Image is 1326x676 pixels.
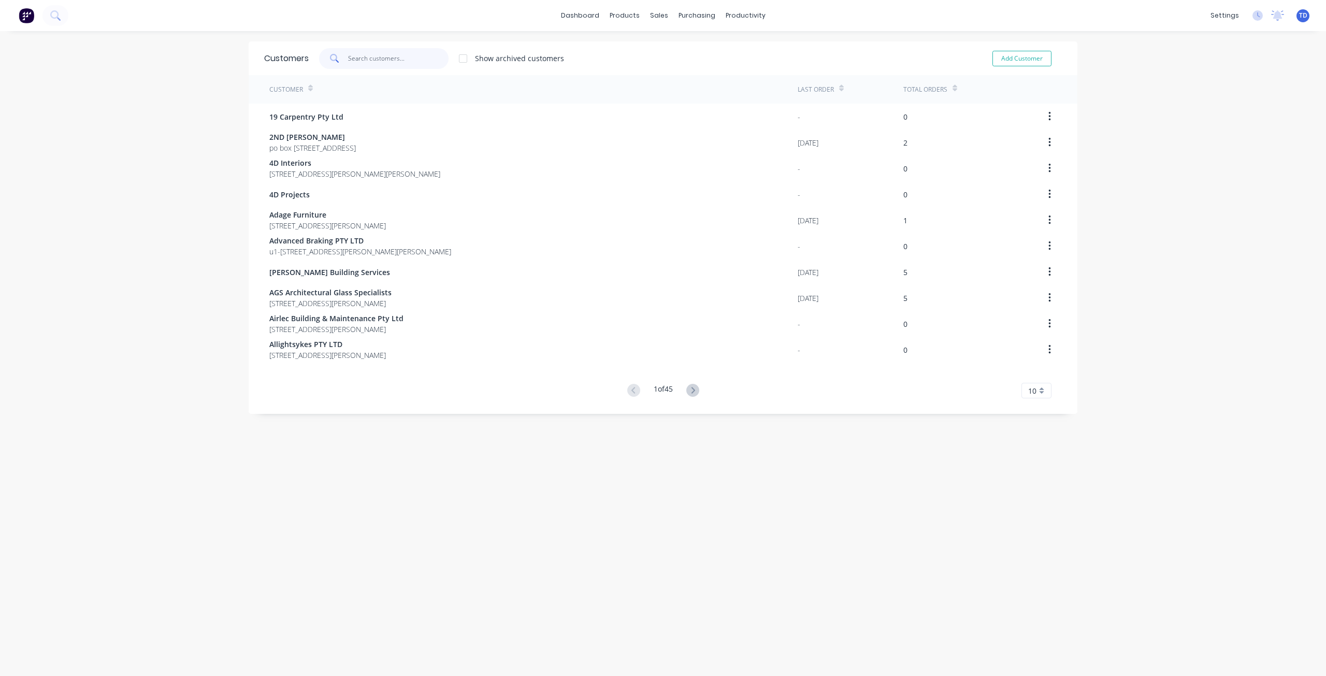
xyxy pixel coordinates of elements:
div: sales [645,8,673,23]
div: [DATE] [798,293,818,304]
div: 0 [903,241,907,252]
div: - [798,111,800,122]
span: Advanced Braking PTY LTD [269,235,451,246]
div: 0 [903,163,907,174]
input: Search customers... [348,48,449,69]
div: 1 [903,215,907,226]
div: 0 [903,189,907,200]
span: u1-[STREET_ADDRESS][PERSON_NAME][PERSON_NAME] [269,246,451,257]
span: 4D Interiors [269,157,440,168]
button: Add Customer [992,51,1051,66]
div: 0 [903,319,907,329]
img: Factory [19,8,34,23]
div: - [798,189,800,200]
span: 4D Projects [269,189,310,200]
span: Adage Furniture [269,209,386,220]
div: purchasing [673,8,720,23]
div: 0 [903,344,907,355]
div: Customer [269,85,303,94]
div: [DATE] [798,215,818,226]
a: dashboard [556,8,604,23]
div: Total Orders [903,85,947,94]
span: [STREET_ADDRESS][PERSON_NAME] [269,220,386,231]
div: 5 [903,267,907,278]
div: - [798,241,800,252]
span: [STREET_ADDRESS][PERSON_NAME] [269,350,386,361]
span: AGS Architectural Glass Specialists [269,287,392,298]
span: Airlec Building & Maintenance Pty Ltd [269,313,403,324]
span: TD [1299,11,1307,20]
div: Last Order [798,85,834,94]
div: - [798,344,800,355]
span: Allightsykes PTY LTD [269,339,386,350]
span: po box [STREET_ADDRESS] [269,142,356,153]
div: Show archived customers [475,53,564,64]
div: - [798,319,800,329]
div: settings [1205,8,1244,23]
span: [PERSON_NAME] Building Services [269,267,390,278]
span: 2ND [PERSON_NAME] [269,132,356,142]
span: [STREET_ADDRESS][PERSON_NAME] [269,298,392,309]
div: products [604,8,645,23]
div: 5 [903,293,907,304]
div: 1 of 45 [654,383,673,398]
div: - [798,163,800,174]
div: [DATE] [798,137,818,148]
div: 2 [903,137,907,148]
span: [STREET_ADDRESS][PERSON_NAME] [269,324,403,335]
span: 10 [1028,385,1036,396]
div: Customers [264,52,309,65]
span: 19 Carpentry Pty Ltd [269,111,343,122]
span: [STREET_ADDRESS][PERSON_NAME][PERSON_NAME] [269,168,440,179]
div: 0 [903,111,907,122]
div: productivity [720,8,771,23]
div: [DATE] [798,267,818,278]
